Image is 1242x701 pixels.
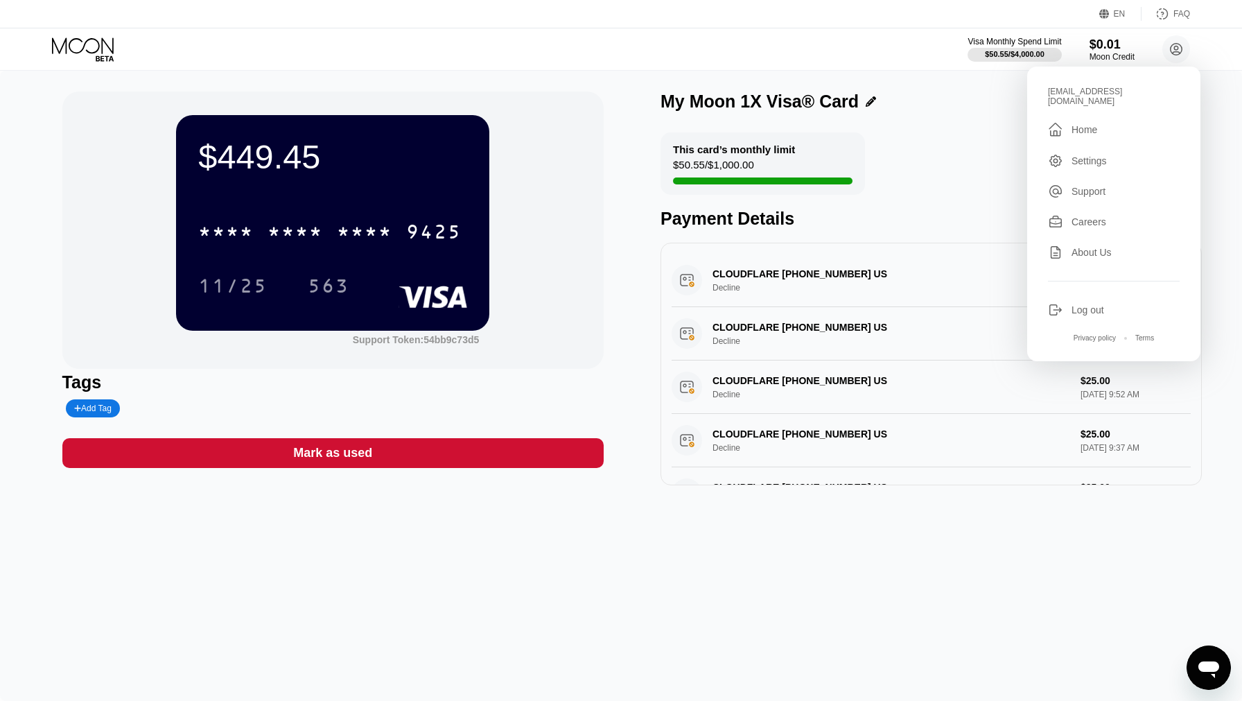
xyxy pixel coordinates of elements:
[1048,153,1180,168] div: Settings
[1072,186,1105,197] div: Support
[661,92,859,112] div: My Moon 1X Visa® Card
[1187,646,1231,690] iframe: Button to launch messaging window
[1072,247,1112,258] div: About Us
[198,137,467,176] div: $449.45
[968,37,1061,62] div: Visa Monthly Spend Limit$50.55/$4,000.00
[1099,7,1142,21] div: EN
[1090,37,1135,52] div: $0.01
[1114,9,1126,19] div: EN
[62,438,604,468] div: Mark as used
[1048,121,1063,138] div: 
[297,268,360,303] div: 563
[1074,334,1116,342] div: Privacy policy
[1072,216,1106,227] div: Careers
[406,223,462,245] div: 9425
[1173,9,1190,19] div: FAQ
[353,334,480,345] div: Support Token: 54bb9c73d5
[1142,7,1190,21] div: FAQ
[66,399,120,417] div: Add Tag
[62,372,604,392] div: Tags
[1135,334,1154,342] div: Terms
[968,37,1061,46] div: Visa Monthly Spend Limit
[308,277,349,299] div: 563
[74,404,112,413] div: Add Tag
[188,268,278,303] div: 11/25
[1090,37,1135,62] div: $0.01Moon Credit
[198,277,268,299] div: 11/25
[1048,245,1180,260] div: About Us
[985,50,1044,58] div: $50.55 / $4,000.00
[1072,124,1097,135] div: Home
[1048,121,1180,138] div: Home
[293,445,372,461] div: Mark as used
[661,209,1202,229] div: Payment Details
[673,144,795,155] div: This card’s monthly limit
[1048,214,1180,230] div: Careers
[353,334,480,345] div: Support Token:54bb9c73d5
[1048,302,1180,318] div: Log out
[1048,184,1180,199] div: Support
[1072,304,1104,315] div: Log out
[1090,52,1135,62] div: Moon Credit
[1072,155,1107,166] div: Settings
[673,159,754,178] div: $50.55 / $1,000.00
[1048,87,1180,106] div: [EMAIL_ADDRESS][DOMAIN_NAME]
